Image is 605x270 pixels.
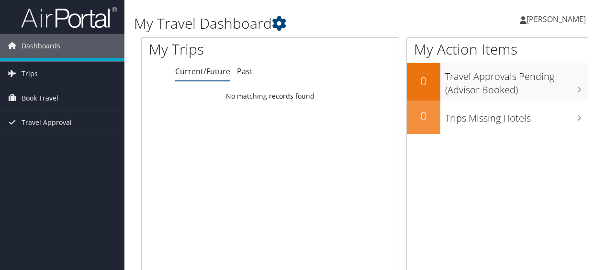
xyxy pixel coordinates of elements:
span: Trips [22,62,38,86]
a: 0Travel Approvals Pending (Advisor Booked) [407,63,588,100]
a: Current/Future [175,66,230,77]
h2: 0 [407,73,440,89]
span: Travel Approval [22,111,72,135]
td: No matching records found [142,88,399,105]
h1: My Travel Dashboard [134,13,442,34]
span: Book Travel [22,86,58,110]
a: 0Trips Missing Hotels [407,101,588,134]
h1: My Action Items [407,39,588,59]
span: Dashboards [22,34,60,58]
h3: Travel Approvals Pending (Advisor Booked) [445,65,588,97]
h1: My Trips [149,39,284,59]
h2: 0 [407,108,440,124]
a: Past [237,66,253,77]
img: airportal-logo.png [21,6,117,29]
h3: Trips Missing Hotels [445,107,588,125]
span: [PERSON_NAME] [527,14,586,24]
a: [PERSON_NAME] [520,5,595,34]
